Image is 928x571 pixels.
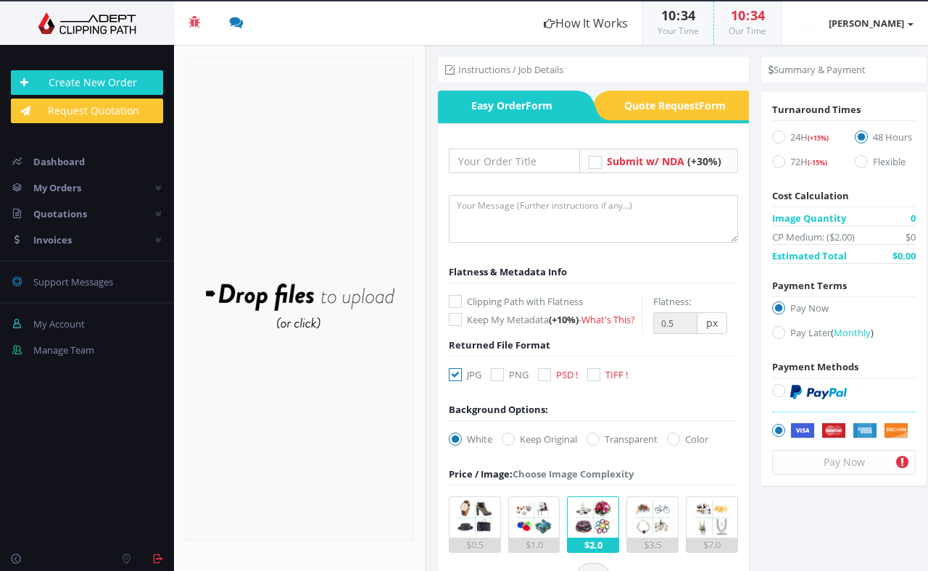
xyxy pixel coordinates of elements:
[750,7,765,24] span: 34
[687,538,737,552] div: $7.0
[11,70,163,95] a: Create New Order
[808,155,827,168] a: (-15%)
[892,249,916,263] span: $0.00
[632,497,673,538] img: 4.png
[607,154,721,168] a: Submit w/ NDA (+30%)
[772,230,855,244] span: CP Medium: ($2.00)
[33,343,94,357] span: Manage Team
[526,99,552,112] i: Form
[681,7,695,24] span: 34
[581,313,635,326] a: What's This?
[627,538,678,552] div: $3.5
[653,294,691,309] label: Flatness:
[33,317,85,330] span: My Account
[449,402,548,417] div: Background Options:
[455,497,495,538] img: 1.png
[661,7,676,24] span: 10
[692,497,732,538] img: 5.png
[514,497,555,538] img: 2.png
[449,467,634,481] div: Choose Image Complexity
[772,360,858,373] span: Payment Methods
[529,1,642,45] a: How It Works
[612,91,750,120] a: Quote RequestForm
[772,103,861,116] span: Turnaround Times
[745,7,750,24] span: :
[33,181,81,194] span: My Orders
[667,432,708,446] label: Color
[568,538,618,552] div: $2.0
[658,25,699,37] small: Your Time
[449,294,642,309] label: Clipping Path with Flatness
[772,211,846,225] span: Image Quantity
[808,158,827,167] span: (-15%)
[731,7,745,24] span: 10
[906,230,916,244] span: $0
[449,538,500,552] div: $0.5
[772,325,916,345] label: Pay Later
[729,25,766,37] small: Our Time
[772,130,833,149] label: 24H
[911,211,916,225] span: 0
[834,326,871,339] span: Monthly
[449,367,481,382] label: JPG
[831,326,874,339] a: (Monthly)
[607,154,684,168] span: Submit w/ NDA
[491,367,529,382] label: PNG
[676,7,681,24] span: :
[772,301,916,320] label: Pay Now
[438,91,576,120] a: Easy OrderForm
[855,130,916,149] label: 48 Hours
[11,99,163,123] a: Request Quotation
[796,9,825,38] img: timthumb.php
[790,423,908,439] img: Securely by Stripe
[772,279,847,292] span: Payment Terms
[697,312,727,334] span: px
[573,497,613,538] img: 3.png
[449,312,642,327] label: Keep My Metadata -
[790,385,847,399] img: PayPal
[699,99,726,112] i: Form
[33,207,87,220] span: Quotations
[772,249,847,263] span: Estimated Total
[549,313,579,326] span: (+10%)
[33,275,113,288] span: Support Messages
[855,154,916,174] label: Flexible
[11,12,163,34] img: Adept Graphics
[687,154,721,168] span: (+30%)
[449,149,581,173] input: Your Order Title
[502,432,577,446] label: Keep Original
[808,133,829,143] span: (+15%)
[438,91,576,120] span: Easy Order
[612,91,750,120] span: Quote Request
[449,265,567,278] span: Flatness & Metadata Info
[556,368,578,381] span: PSD !
[33,155,85,168] span: Dashboard
[829,17,904,30] strong: [PERSON_NAME]
[782,1,928,45] a: [PERSON_NAME]
[772,154,833,174] label: 72H
[808,130,829,143] a: (+15%)
[449,338,550,351] span: Returned File Format
[587,432,658,446] label: Transparent
[33,233,72,246] span: Invoices
[772,189,849,202] span: Cost Calculation
[445,62,563,77] li: Instructions / Job Details
[605,368,628,381] span: TIFF !
[449,467,513,480] span: Price / Image:
[449,432,492,446] label: White
[768,62,866,77] li: Summary & Payment
[509,538,560,552] div: $1.0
